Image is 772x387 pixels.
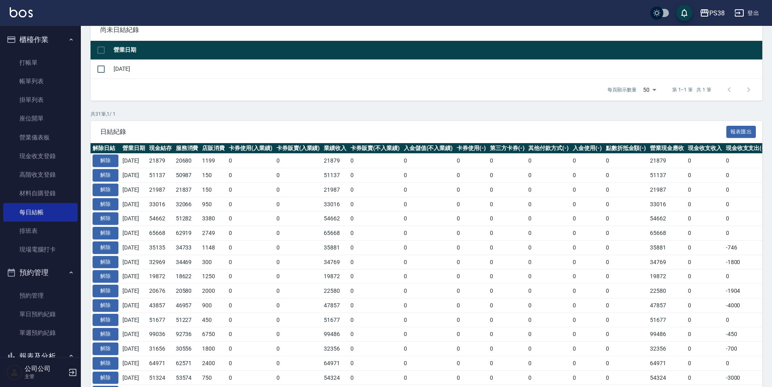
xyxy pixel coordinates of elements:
td: 0 [604,298,648,313]
td: 900 [200,298,227,313]
td: 1800 [200,342,227,356]
h5: 公司公司 [25,365,66,373]
td: 54662 [322,211,348,226]
td: 0 [402,168,455,183]
td: 0 [402,240,455,255]
button: 解除 [93,227,118,239]
td: 18622 [174,269,200,284]
td: -1904 [724,284,768,298]
td: 0 [604,226,648,241]
td: 0 [604,284,648,298]
td: 0 [488,168,527,183]
button: save [676,5,692,21]
th: 店販消費 [200,143,227,154]
td: 20680 [174,154,200,168]
td: 99036 [147,327,174,342]
th: 解除日結 [91,143,120,154]
td: 0 [604,154,648,168]
td: 0 [455,197,488,211]
td: [DATE] [120,154,147,168]
td: 0 [571,240,604,255]
span: 尚未日結紀錄 [100,26,753,34]
a: 單週預約紀錄 [3,324,78,342]
td: 0 [274,298,322,313]
td: 6750 [200,327,227,342]
td: 0 [686,197,724,211]
td: [DATE] [120,168,147,183]
td: 0 [488,269,527,284]
td: 0 [488,211,527,226]
td: 0 [488,182,527,197]
td: 0 [526,327,571,342]
td: 0 [402,284,455,298]
td: 0 [724,226,768,241]
td: 0 [526,298,571,313]
td: 0 [402,182,455,197]
td: 0 [526,154,571,168]
button: 解除 [93,212,118,225]
td: [DATE] [120,342,147,356]
button: PS38 [696,5,728,21]
td: 51677 [147,313,174,327]
button: 解除 [93,256,118,269]
td: 0 [526,182,571,197]
td: 0 [227,298,274,313]
td: 21879 [648,154,686,168]
th: 現金收支支出(-) [724,143,768,154]
td: 0 [571,284,604,298]
td: 0 [227,327,274,342]
td: 22580 [322,284,348,298]
td: 0 [686,211,724,226]
td: 0 [604,327,648,342]
th: 現金結存 [147,143,174,154]
td: [DATE] [120,240,147,255]
td: 0 [402,154,455,168]
td: 0 [227,168,274,183]
td: 22580 [648,284,686,298]
td: 0 [348,211,402,226]
td: 30556 [174,342,200,356]
td: 21879 [322,154,348,168]
td: 32066 [174,197,200,211]
td: 0 [274,168,322,183]
td: 0 [571,298,604,313]
td: 0 [604,269,648,284]
td: 0 [488,226,527,241]
td: 0 [348,154,402,168]
td: 0 [571,182,604,197]
a: 單日預約紀錄 [3,305,78,324]
td: 0 [227,269,274,284]
td: 0 [455,226,488,241]
p: 共 31 筆, 1 / 1 [91,110,762,118]
th: 營業日期 [120,143,147,154]
button: 解除 [93,184,118,196]
td: 0 [402,298,455,313]
td: 0 [348,240,402,255]
td: 0 [348,269,402,284]
th: 卡券使用(-) [455,143,488,154]
td: 2000 [200,284,227,298]
td: 0 [488,255,527,269]
a: 打帳單 [3,53,78,72]
td: 0 [604,211,648,226]
a: 營業儀表板 [3,128,78,147]
div: PS38 [709,8,725,18]
td: 0 [526,168,571,183]
th: 營業日期 [112,41,762,60]
td: 0 [455,342,488,356]
td: 0 [227,313,274,327]
th: 入金儲值(不入業績) [402,143,455,154]
td: [DATE] [120,197,147,211]
a: 現金收支登錄 [3,147,78,165]
td: 0 [348,197,402,211]
td: 0 [455,284,488,298]
td: 92736 [174,327,200,342]
td: 0 [455,327,488,342]
td: 0 [571,327,604,342]
td: 46957 [174,298,200,313]
td: [DATE] [120,327,147,342]
button: 解除 [93,343,118,355]
a: 現場電腦打卡 [3,240,78,259]
td: 0 [686,226,724,241]
td: 0 [227,342,274,356]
